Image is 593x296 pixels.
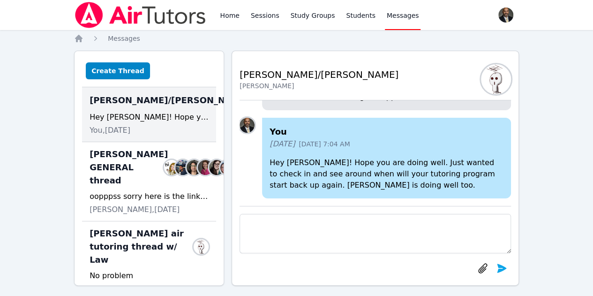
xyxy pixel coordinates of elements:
span: [PERSON_NAME], [DATE] [90,204,180,215]
div: oopppss sorry here is the link: [URL][DOMAIN_NAME] [90,191,209,202]
h4: You [270,125,503,138]
img: Jennifer Rowland [164,160,179,175]
span: [DATE] [270,138,295,150]
div: Hey [PERSON_NAME]! Hope you are doing well. Just wanted to check in and see around when will your... [90,112,209,123]
span: [PERSON_NAME] air tutoring thread w/ Law [90,227,197,266]
img: Rebecca Miller [198,160,213,175]
img: Dominic Fontanilla [187,160,202,175]
img: Air Tutors [74,2,207,28]
span: [PERSON_NAME]/[PERSON_NAME] [90,94,249,107]
div: No problem [90,270,209,281]
span: Messages [108,35,140,42]
span: [PERSON_NAME] GENERAL thread [90,148,168,187]
p: Hey [PERSON_NAME]! Hope you are doing well. Just wanted to check in and see around when will your... [270,157,503,191]
img: Joyce Law [481,64,511,94]
a: Messages [108,34,140,43]
button: Create Thread [86,62,150,79]
div: [PERSON_NAME] [240,81,398,91]
img: Bernard Estephan [240,118,255,133]
img: Joyce Law [194,239,209,254]
img: Leah Hoff [220,160,235,175]
span: Messages [387,11,419,20]
span: You, [DATE] [90,283,130,295]
h2: [PERSON_NAME]/[PERSON_NAME] [240,68,398,81]
div: [PERSON_NAME]/[PERSON_NAME]Joyce LawHey [PERSON_NAME]! Hope you are doing well. Just wanted to ch... [82,87,216,142]
div: [PERSON_NAME] GENERAL threadJennifer RowlandFreddy AndujarDominic FontanillaRebecca MillerSara Ta... [82,142,216,221]
span: [DATE] 7:04 AM [299,139,350,149]
nav: Breadcrumb [74,34,519,43]
img: Freddy Andujar [175,160,190,175]
img: Sara Tata [209,160,224,175]
span: You, [DATE] [90,125,130,136]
